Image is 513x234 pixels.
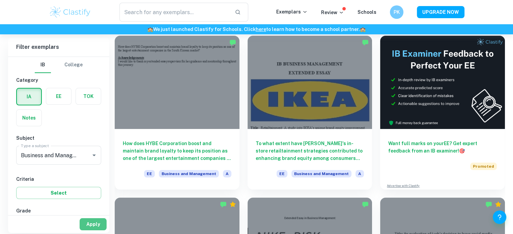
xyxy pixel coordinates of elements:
h6: We just launched Clastify for Schools. Click to learn how to become a school partner. [1,26,512,33]
button: UPGRADE NOW [417,6,464,18]
button: Select [16,187,101,199]
p: Review [321,9,344,16]
div: Filter type choice [35,57,83,73]
label: Type a subject [21,143,49,148]
a: Advertise with Clastify [387,183,420,188]
a: here [256,27,266,32]
span: EE [277,170,287,177]
button: College [64,57,83,73]
h6: PK [393,8,400,16]
button: PK [390,5,403,19]
button: IA [17,89,41,105]
span: Promoted [470,163,497,170]
h6: Criteria [16,175,101,183]
button: Apply [80,218,107,230]
button: TOK [76,88,101,104]
h6: Category [16,76,101,84]
h6: Grade [16,207,101,214]
h6: Subject [16,134,101,142]
div: Premium [229,201,236,208]
img: Marked [485,201,492,208]
span: Business and Management [291,170,351,177]
button: IB [35,57,51,73]
span: 🎯 [459,148,465,154]
span: A [223,170,231,177]
span: 🏫 [147,27,153,32]
button: Notes [17,110,41,126]
img: Marked [362,39,369,46]
img: Marked [362,201,369,208]
a: Schools [358,9,376,15]
img: Marked [220,201,227,208]
h6: Want full marks on your EE ? Get expert feedback from an IB examiner! [388,140,497,155]
a: To what extent have [PERSON_NAME]'s in-store retailtainment strategies contributed to enhancing b... [248,36,372,190]
button: EE [46,88,71,104]
a: Want full marks on yourEE? Get expert feedback from an IB examiner!PromotedAdvertise with Clastify [380,36,505,190]
span: A [355,170,364,177]
button: Help and Feedback [493,210,506,224]
img: Marked [229,39,236,46]
a: How does HYBE Corporation boost and maintain brand loyalty to keep its position as one of the lar... [115,36,239,190]
h6: Filter exemplars [8,38,109,57]
h6: How does HYBE Corporation boost and maintain brand loyalty to keep its position as one of the lar... [123,140,231,162]
button: Open [89,151,99,160]
span: EE [144,170,155,177]
div: Premium [495,201,502,208]
img: Clastify logo [49,5,92,19]
span: 🏫 [360,27,366,32]
input: Search for any exemplars... [119,3,230,22]
p: Exemplars [276,8,308,15]
span: Business and Management [159,170,219,177]
h6: To what extent have [PERSON_NAME]'s in-store retailtainment strategies contributed to enhancing b... [256,140,364,162]
img: Thumbnail [380,36,505,129]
